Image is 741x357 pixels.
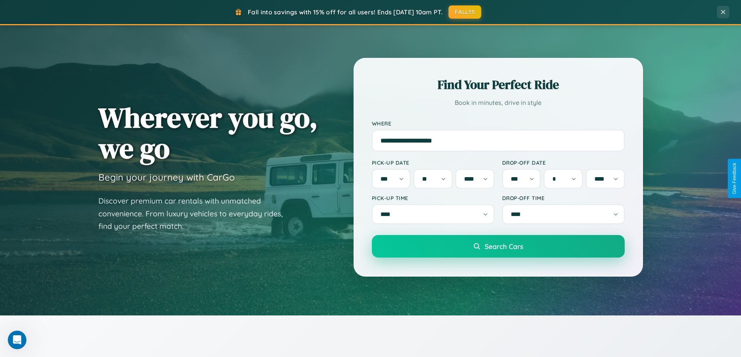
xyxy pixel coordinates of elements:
p: Discover premium car rentals with unmatched convenience. From luxury vehicles to everyday rides, ... [98,195,293,233]
iframe: Intercom live chat [8,331,26,349]
span: Fall into savings with 15% off for all users! Ends [DATE] 10am PT. [248,8,443,16]
h3: Begin your journey with CarGo [98,171,235,183]
label: Drop-off Date [502,159,625,166]
label: Drop-off Time [502,195,625,201]
h2: Find Your Perfect Ride [372,76,625,93]
label: Where [372,120,625,127]
label: Pick-up Date [372,159,494,166]
p: Book in minutes, drive in style [372,97,625,108]
label: Pick-up Time [372,195,494,201]
h1: Wherever you go, we go [98,102,318,164]
div: Give Feedback [732,163,737,194]
button: Search Cars [372,235,625,258]
span: Search Cars [485,242,523,251]
button: FALL15 [448,5,481,19]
